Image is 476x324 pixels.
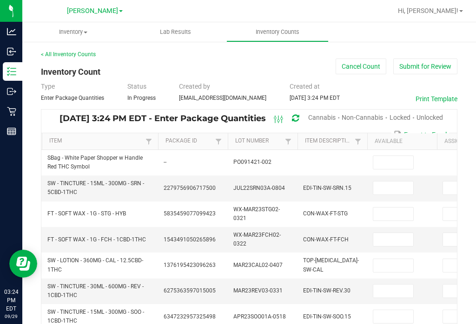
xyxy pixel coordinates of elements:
a: Lab Results [125,22,227,42]
span: Enter Package Quantities [41,95,104,101]
span: EDI-TIN-SW-REV.30 [303,287,350,294]
span: Inventory Count [41,67,100,77]
span: Created at [290,83,320,90]
span: JUL22SRN03A-0804 [233,185,285,191]
inline-svg: Inventory [7,67,16,76]
a: Item DescriptionSortable [305,137,352,145]
span: APR23SOO01A-0518 [233,313,286,320]
span: SBag - White Paper Shopper w Handle Red THC Symbol [47,155,143,170]
span: WX-MAR23STG02-0321 [233,206,280,221]
span: EDI-TIN-SW-SOO.15 [303,313,351,320]
a: Lot NumberSortable [235,137,282,145]
span: [EMAIL_ADDRESS][DOMAIN_NAME] [179,95,266,101]
a: Inventory Counts [226,22,329,42]
a: Package IdSortable [165,137,212,145]
a: ItemSortable [49,137,143,145]
button: Export to Excel [391,127,449,143]
p: 09/29 [4,313,18,320]
span: Hi, [PERSON_NAME]! [398,7,458,14]
span: [PERSON_NAME] [67,7,118,15]
span: MAR23REV03-0331 [233,287,283,294]
span: Inventory [22,28,125,36]
span: Unlocked [416,114,443,121]
a: Inventory [22,22,125,42]
iframe: Resource center [9,250,37,278]
span: 6347232957325498 [164,313,216,320]
button: Print Template [416,94,457,104]
span: Cannabis [308,114,336,121]
inline-svg: Analytics [7,27,16,36]
span: Lab Results [147,28,204,36]
span: SW - TINCTURE - 15ML - 300MG - SOO - 1CBD-1THC [47,309,144,324]
span: 6275363597015005 [164,287,216,294]
div: [DATE] 3:24 PM EDT - Enter Package Quantities [59,110,450,127]
inline-svg: Retail [7,107,16,116]
span: WX-MAR23FCH02-0322 [233,232,281,247]
span: CON-WAX-FT-STG [303,210,348,217]
span: -- [164,159,166,165]
span: TOP-[MEDICAL_DATA]-SW-CAL [303,257,359,272]
span: 1376195423096263 [164,262,216,268]
span: [DATE] 3:24 PM EDT [290,95,340,101]
span: Locked [390,114,410,121]
span: EDI-TIN-SW-SRN.15 [303,185,351,191]
span: 1543491050265896 [164,236,216,243]
a: Filter [143,136,154,147]
span: PO091421-002 [233,159,271,165]
a: Filter [283,136,294,147]
span: SW - TINCTURE - 30ML - 600MG - REV - 1CBD-1THC [47,283,144,298]
span: SW - TINCTURE - 15ML - 300MG - SRN - 5CBD-1THC [47,180,144,195]
span: CON-WAX-FT-FCH [303,236,349,243]
th: Available [367,133,437,150]
a: Filter [352,136,364,147]
span: SW - LOTION - 360MG - CAL - 12.5CBD-1THC [47,257,143,272]
inline-svg: Reports [7,127,16,136]
span: FT - SOFT WAX - 1G - FCH - 1CBD-1THC [47,236,146,243]
span: Non-Cannabis [342,114,383,121]
inline-svg: Outbound [7,87,16,96]
span: 5835459077099423 [164,210,216,217]
p: 03:24 PM EDT [4,288,18,313]
a: < All Inventory Counts [41,51,96,58]
a: Filter [213,136,224,147]
button: Cancel Count [336,58,386,74]
button: Submit for Review [393,58,457,74]
span: In Progress [127,95,156,101]
span: MAR23CAL02-0407 [233,262,283,268]
inline-svg: Inbound [7,47,16,56]
span: FT - SOFT WAX - 1G - STG - HYB [47,210,126,217]
span: Inventory Counts [243,28,312,36]
span: Status [127,83,146,90]
span: Type [41,83,55,90]
span: Created by [179,83,210,90]
span: 2279756906717500 [164,185,216,191]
